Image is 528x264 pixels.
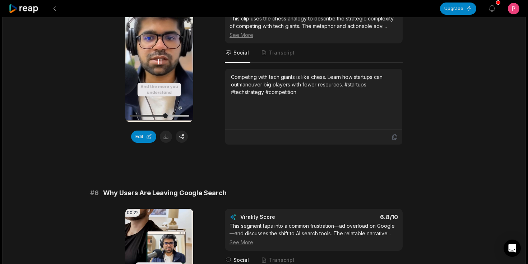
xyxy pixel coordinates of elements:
span: Social [233,49,249,56]
span: Why Users Are Leaving Google Search [103,188,227,198]
div: Competing with tech giants is like chess. Learn how startups can outmaneuver big players with few... [231,73,397,96]
div: 6.8 /10 [321,213,398,221]
nav: Tabs [225,43,403,63]
div: This clip uses the chess analogy to describe the strategic complexity of competing with tech gian... [230,15,398,39]
span: Transcript [269,256,295,264]
div: See More [230,239,398,246]
div: Open Intercom Messenger [504,240,521,257]
div: This segment taps into a common frustration—ad overload on Google—and discusses the shift to AI s... [230,222,398,246]
span: # 6 [90,188,99,198]
button: Edit [131,131,156,143]
button: Upgrade [440,3,476,15]
span: Transcript [269,49,295,56]
div: See More [230,31,398,39]
video: Your browser does not support mp4 format. [125,1,193,122]
span: Social [233,256,249,264]
div: Virality Score [240,213,318,221]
